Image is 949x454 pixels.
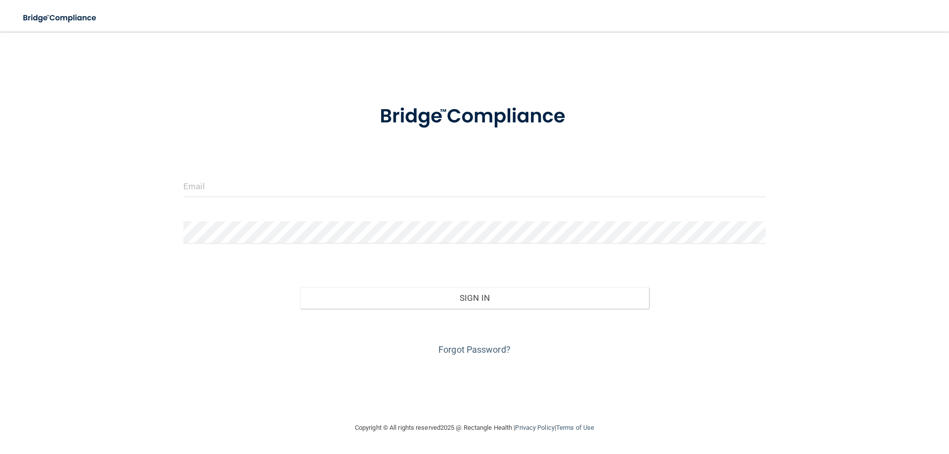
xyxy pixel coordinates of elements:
[359,91,590,142] img: bridge_compliance_login_screen.278c3ca4.svg
[438,344,511,355] a: Forgot Password?
[515,424,554,431] a: Privacy Policy
[183,175,766,197] input: Email
[300,287,649,309] button: Sign In
[15,8,106,28] img: bridge_compliance_login_screen.278c3ca4.svg
[556,424,594,431] a: Terms of Use
[294,412,655,444] div: Copyright © All rights reserved 2025 @ Rectangle Health | |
